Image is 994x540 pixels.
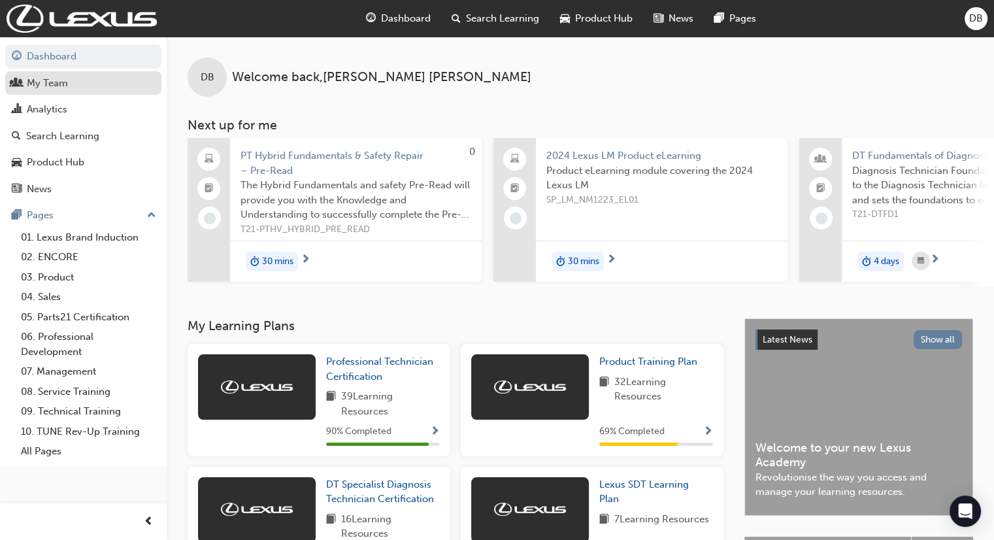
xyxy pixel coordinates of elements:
[144,514,154,530] span: prev-icon
[816,180,825,197] span: booktick-icon
[205,180,214,197] span: booktick-icon
[950,496,981,527] div: Open Intercom Messenger
[240,148,471,178] span: PT Hybrid Fundamentals & Safety Repair – Pre-Read
[16,287,161,307] a: 04. Sales
[27,182,52,197] div: News
[744,318,973,516] a: Latest NewsShow allWelcome to your new Lexus AcademyRevolutionise the way you access and manage y...
[5,44,161,69] a: Dashboard
[466,11,539,26] span: Search Learning
[27,76,68,91] div: My Team
[16,422,161,442] a: 10. TUNE Rev-Up Training
[26,129,99,144] div: Search Learning
[16,327,161,362] a: 06. Professional Development
[510,212,522,224] span: learningRecordVerb_NONE-icon
[205,151,214,168] span: laptop-icon
[430,424,440,440] button: Show Progress
[326,354,440,384] a: Professional Technician Certification
[262,254,293,269] span: 30 mins
[441,5,550,32] a: search-iconSearch Learning
[12,78,22,90] span: people-icon
[221,380,293,394] img: Trak
[755,329,962,350] a: Latest NewsShow all
[614,512,709,528] span: 7 Learning Resources
[643,5,704,32] a: news-iconNews
[599,356,697,367] span: Product Training Plan
[147,207,156,224] span: up-icon
[669,11,693,26] span: News
[703,426,713,438] span: Show Progress
[599,375,609,404] span: book-icon
[16,362,161,382] a: 07. Management
[430,426,440,438] span: Show Progress
[16,382,161,402] a: 08. Service Training
[969,11,983,26] span: DB
[599,479,689,505] span: Lexus SDT Learning Plan
[27,155,84,170] div: Product Hub
[356,5,441,32] a: guage-iconDashboard
[874,254,899,269] span: 4 days
[12,104,22,116] span: chart-icon
[704,5,767,32] a: pages-iconPages
[301,254,310,266] span: next-icon
[546,193,777,208] span: SP_LM_NM1223_EL01
[755,441,962,470] span: Welcome to your new Lexus Academy
[204,212,216,224] span: learningRecordVerb_NONE-icon
[862,253,871,270] span: duration-icon
[714,10,724,27] span: pages-icon
[16,401,161,422] a: 09. Technical Training
[381,11,431,26] span: Dashboard
[654,10,663,27] span: news-icon
[326,356,433,382] span: Professional Technician Certification
[816,212,827,224] span: learningRecordVerb_NONE-icon
[188,138,482,282] a: 0PT Hybrid Fundamentals & Safety Repair – Pre-ReadThe Hybrid Fundamentals and safety Pre-Read wil...
[452,10,461,27] span: search-icon
[366,10,376,27] span: guage-icon
[5,97,161,122] a: Analytics
[550,5,643,32] a: car-iconProduct Hub
[12,51,22,63] span: guage-icon
[188,318,723,333] h3: My Learning Plans
[326,389,336,418] span: book-icon
[5,203,161,228] button: Pages
[7,5,157,33] img: Trak
[240,222,471,237] span: T21-PTHV_HYBRID_PRE_READ
[201,70,214,85] span: DB
[326,479,434,505] span: DT Specialist Diagnosis Technician Certification
[755,470,962,499] span: Revolutionise the way you access and manage your learning resources.
[494,503,566,516] img: Trak
[5,150,161,175] a: Product Hub
[16,267,161,288] a: 03. Product
[599,512,609,528] span: book-icon
[599,477,713,507] a: Lexus SDT Learning Plan
[614,375,713,404] span: 32 Learning Resources
[556,253,565,270] span: duration-icon
[763,334,812,345] span: Latest News
[27,102,67,117] div: Analytics
[5,124,161,148] a: Search Learning
[560,10,570,27] span: car-icon
[599,424,665,439] span: 69 % Completed
[5,42,161,203] button: DashboardMy TeamAnalyticsSearch LearningProduct HubNews
[546,163,777,193] span: Product eLearning module covering the 2024 Lexus LM
[16,441,161,462] a: All Pages
[12,131,21,143] span: search-icon
[729,11,756,26] span: Pages
[914,330,963,349] button: Show all
[606,254,616,266] span: next-icon
[341,389,440,418] span: 39 Learning Resources
[703,424,713,440] button: Show Progress
[930,254,940,266] span: next-icon
[494,380,566,394] img: Trak
[232,70,531,85] span: Welcome back , [PERSON_NAME] [PERSON_NAME]
[510,180,520,197] span: booktick-icon
[493,138,787,282] a: 2024 Lexus LM Product eLearningProduct eLearning module covering the 2024 Lexus LMSP_LM_NM1223_EL...
[918,253,924,269] span: calendar-icon
[250,253,259,270] span: duration-icon
[469,146,475,158] span: 0
[510,151,520,168] span: laptop-icon
[12,184,22,195] span: news-icon
[240,178,471,222] span: The Hybrid Fundamentals and safety Pre-Read will provide you with the Knowledge and Understanding...
[5,177,161,201] a: News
